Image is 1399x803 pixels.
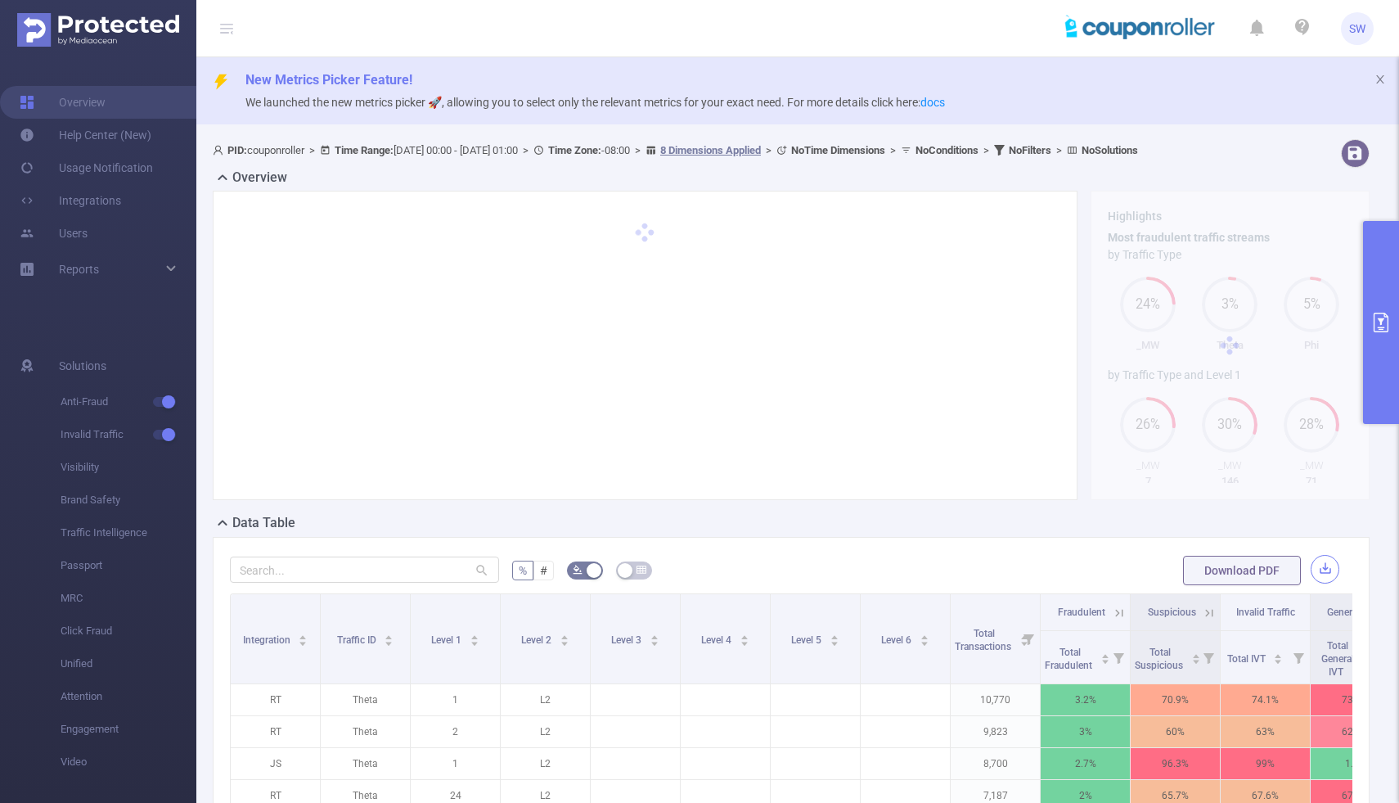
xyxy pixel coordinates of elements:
[560,633,569,638] i: icon: caret-up
[660,144,761,156] u: 8 Dimensions Applied
[1100,652,1110,661] div: Sort
[915,144,978,156] b: No Conditions
[740,639,749,644] i: icon: caret-down
[920,639,929,644] i: icon: caret-down
[501,748,590,779] p: L2
[17,13,179,47] img: Protected Media
[231,684,320,715] p: RT
[245,96,945,109] span: We launched the new metrics picker 🚀, allowing you to select only the relevant metrics for your e...
[1051,144,1067,156] span: >
[1082,144,1138,156] b: No Solutions
[321,748,410,779] p: Theta
[61,418,196,451] span: Invalid Traffic
[1221,684,1310,715] p: 74.1%
[20,184,121,217] a: Integrations
[560,633,569,643] div: Sort
[1100,657,1109,662] i: icon: caret-down
[213,144,1138,156] span: couponroller [DATE] 00:00 - [DATE] 01:00 -08:00
[385,639,394,644] i: icon: caret-down
[740,633,749,638] i: icon: caret-up
[470,633,479,643] div: Sort
[920,633,929,638] i: icon: caret-up
[501,684,590,715] p: L2
[1009,144,1051,156] b: No Filters
[1191,657,1200,662] i: icon: caret-down
[61,386,196,418] span: Anti-Fraud
[701,634,734,646] span: Level 4
[243,634,293,646] span: Integration
[20,119,151,151] a: Help Center (New)
[560,639,569,644] i: icon: caret-down
[761,144,776,156] span: >
[411,748,500,779] p: 1
[1374,70,1386,88] button: icon: close
[978,144,994,156] span: >
[1131,716,1220,747] p: 60%
[61,647,196,680] span: Unified
[20,151,153,184] a: Usage Notification
[1041,684,1130,715] p: 3.2%
[521,634,554,646] span: Level 2
[61,517,196,549] span: Traffic Intelligence
[1274,652,1283,656] i: icon: caret-up
[830,639,839,644] i: icon: caret-down
[1135,647,1185,671] span: Total Suspicious
[518,144,533,156] span: >
[321,684,410,715] p: Theta
[232,513,295,533] h2: Data Table
[231,716,320,747] p: RT
[920,96,945,109] a: docs
[830,633,839,638] i: icon: caret-up
[61,746,196,778] span: Video
[1100,652,1109,656] i: icon: caret-up
[1321,640,1354,678] span: Total General IVT
[61,713,196,746] span: Engagement
[298,633,308,643] div: Sort
[885,144,901,156] span: >
[321,716,410,747] p: Theta
[1017,594,1040,683] i: Filter menu
[1221,716,1310,747] p: 63%
[230,557,499,583] input: Search...
[299,639,308,644] i: icon: caret-down
[1041,716,1130,747] p: 3%
[61,615,196,647] span: Click Fraud
[20,217,88,250] a: Users
[1131,684,1220,715] p: 70.9%
[1221,748,1310,779] p: 99%
[881,634,914,646] span: Level 6
[830,633,839,643] div: Sort
[519,564,527,577] span: %
[61,582,196,615] span: MRC
[59,350,106,382] span: Solutions
[1058,607,1105,618] span: Fraudulent
[59,253,99,286] a: Reports
[411,684,500,715] p: 1
[540,564,547,577] span: #
[1197,631,1220,683] i: Filter menu
[1131,748,1220,779] p: 96.3%
[245,72,412,88] span: New Metrics Picker Feature!
[470,639,479,644] i: icon: caret-down
[1349,12,1365,45] span: SW
[630,144,646,156] span: >
[61,451,196,484] span: Visibility
[1374,74,1386,85] i: icon: close
[611,634,644,646] span: Level 3
[384,633,394,643] div: Sort
[20,86,106,119] a: Overview
[650,639,659,644] i: icon: caret-down
[337,634,379,646] span: Traffic ID
[791,144,885,156] b: No Time Dimensions
[637,565,646,575] i: icon: table
[213,74,229,90] i: icon: thunderbolt
[1287,631,1310,683] i: Filter menu
[1045,647,1095,671] span: Total Fraudulent
[1183,556,1301,585] button: Download PDF
[227,144,247,156] b: PID:
[1227,653,1268,665] span: Total IVT
[59,263,99,276] span: Reports
[573,565,583,575] i: icon: bg-colors
[501,716,590,747] p: L2
[61,484,196,517] span: Brand Safety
